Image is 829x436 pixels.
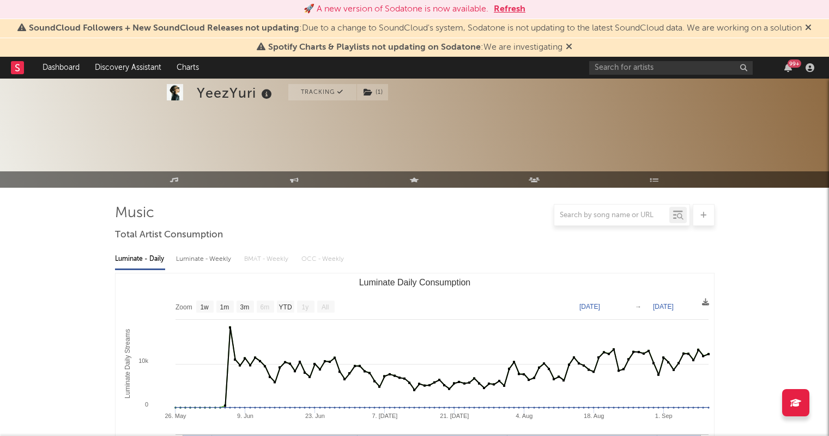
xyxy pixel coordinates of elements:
span: ( 1 ) [356,84,389,100]
text: 26. May [165,413,186,419]
span: SoundCloud Followers + New SoundCloud Releases not updating [29,24,299,33]
text: 21. [DATE] [440,413,469,419]
text: 6m [260,303,269,311]
input: Search by song name or URL [554,211,669,220]
text: 9. Jun [237,413,253,419]
text: 18. Aug [584,413,604,419]
a: Charts [169,57,207,79]
div: 🚀 A new version of Sodatone is now available. [304,3,488,16]
button: Tracking [288,84,356,100]
button: Refresh [494,3,525,16]
span: Spotify Charts & Playlists not updating on Sodatone [268,43,481,52]
button: 99+ [784,63,792,72]
text: 3m [240,303,249,311]
text: 1m [220,303,229,311]
text: 0 [144,401,148,408]
text: YTD [279,303,292,311]
text: Zoom [176,303,192,311]
text: 1. Sep [655,413,672,419]
text: Luminate Daily Streams [124,329,131,398]
span: Dismiss [805,24,812,33]
text: Luminate Daily Consumption [359,278,470,287]
text: 7. [DATE] [372,413,397,419]
span: Dismiss [566,43,572,52]
div: YeezYuri [197,84,275,102]
div: Luminate - Daily [115,250,165,268]
input: Search for artists [589,61,753,75]
text: 1y [301,303,308,311]
text: → [635,303,642,310]
a: Dashboard [35,57,87,79]
button: (1) [357,84,388,100]
span: : We are investigating [268,43,562,52]
text: 23. Jun [305,413,324,419]
text: [DATE] [579,303,600,310]
text: 1w [200,303,209,311]
span: : Due to a change to SoundCloud's system, Sodatone is not updating to the latest SoundCloud data.... [29,24,802,33]
text: 4. Aug [516,413,533,419]
span: Total Artist Consumption [115,229,223,242]
text: [DATE] [653,303,674,310]
text: All [321,303,328,311]
a: Discovery Assistant [87,57,169,79]
div: Luminate - Weekly [176,250,233,268]
text: 10k [138,357,148,364]
div: 99 + [788,59,801,68]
